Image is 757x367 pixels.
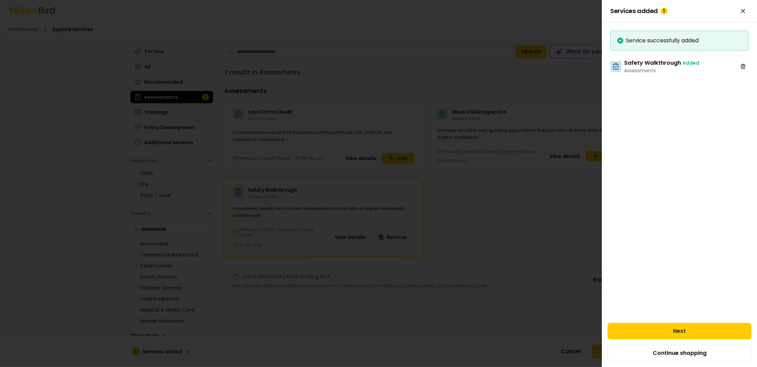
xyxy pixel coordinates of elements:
[616,36,743,45] div: Service successfully added
[608,345,751,361] button: Continue shopping
[608,323,751,339] button: Next
[624,59,699,67] h3: Safety Walkthrough
[624,67,699,74] p: Assessments
[610,8,668,14] span: Services added
[738,6,749,17] button: Close
[683,60,699,66] span: Added
[661,8,668,14] div: 1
